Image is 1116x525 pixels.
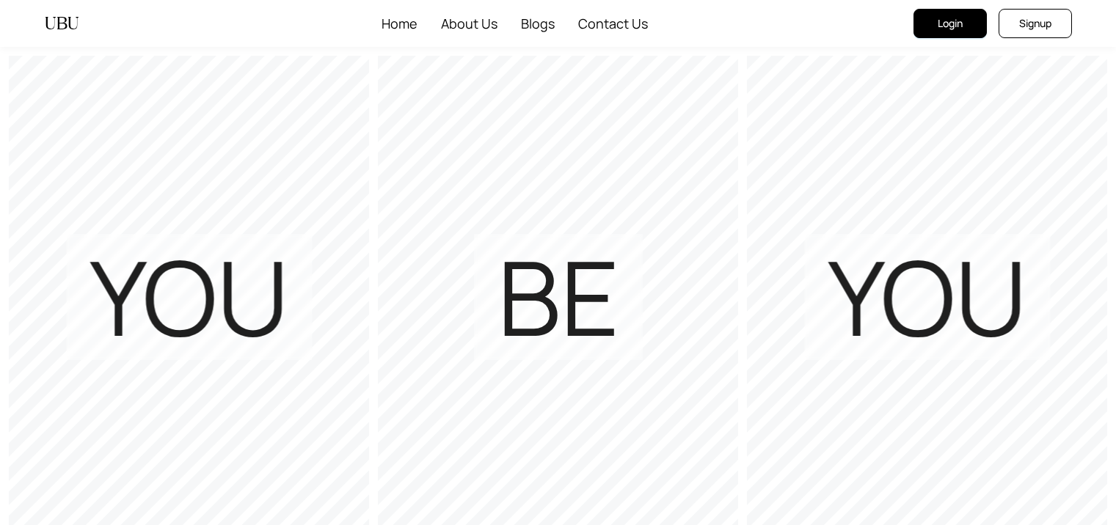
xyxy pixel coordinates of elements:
button: Signup [999,9,1072,38]
h1: YOU [828,246,1026,348]
h1: YOU [90,246,288,348]
span: Signup [1019,15,1051,32]
h1: BE [497,246,619,348]
button: Login [913,9,987,38]
span: Login [938,15,963,32]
